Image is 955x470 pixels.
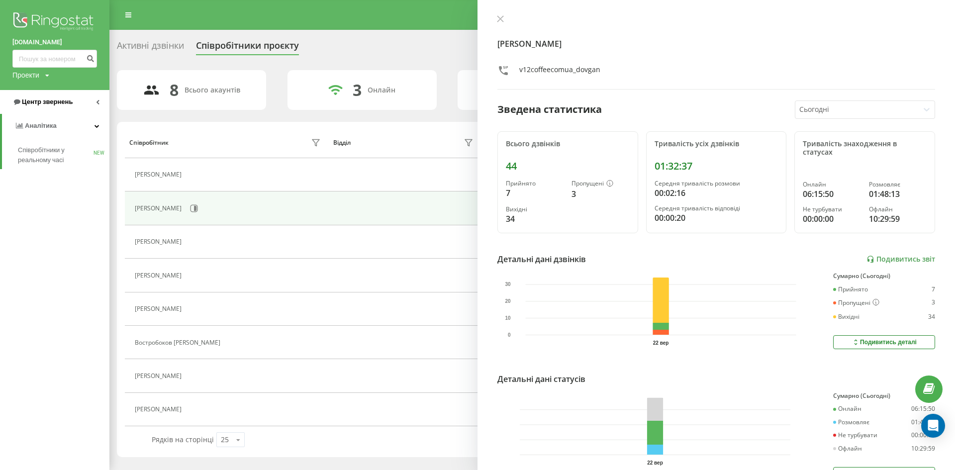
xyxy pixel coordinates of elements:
text: 22 вер [653,340,669,346]
span: Співробітники у реальному часі [18,145,94,165]
div: 10:29:59 [911,445,935,452]
div: Тривалість знаходження в статусах [803,140,927,157]
div: Пропущені [833,299,879,307]
div: Середня тривалість розмови [655,180,778,187]
div: Активні дзвінки [117,40,184,56]
div: [PERSON_NAME] [135,171,184,178]
div: Всього дзвінків [506,140,630,148]
div: Онлайн [803,181,860,188]
div: Open Intercom Messenger [921,414,945,438]
div: Тривалість усіх дзвінків [655,140,778,148]
div: 7 [932,286,935,293]
div: 34 [928,313,935,320]
div: 01:32:37 [655,160,778,172]
span: Центр звернень [22,98,73,105]
div: 3 [572,188,629,200]
div: Офлайн [869,206,927,213]
div: 3 [353,81,362,99]
text: 30 [505,282,511,287]
img: Ringostat logo [12,10,97,35]
a: Співробітники у реальному часіNEW [18,141,109,169]
div: Сумарно (Сьогодні) [833,392,935,399]
div: 06:15:50 [803,188,860,200]
div: Відділ [333,139,351,146]
a: Аналiтика [2,114,109,138]
div: Не турбувати [803,206,860,213]
div: 34 [506,213,564,225]
div: 06:15:50 [911,405,935,412]
div: Зведена статистика [497,102,602,117]
div: 10:29:59 [869,213,927,225]
div: 25 [221,435,229,445]
div: 00:00:00 [803,213,860,225]
input: Пошук за номером [12,50,97,68]
div: 00:00:20 [655,212,778,224]
div: Пропущені [572,180,629,188]
div: 8 [170,81,179,99]
div: 01:48:13 [911,419,935,426]
div: Проекти [12,70,39,80]
text: 22 вер [647,460,663,466]
div: Не турбувати [833,432,877,439]
div: 01:48:13 [869,188,927,200]
div: Прийнято [833,286,868,293]
div: Прийнято [506,180,564,187]
div: Офлайн [833,445,862,452]
span: Рядків на сторінці [152,435,214,444]
div: [PERSON_NAME] [135,406,184,413]
div: [PERSON_NAME] [135,205,184,212]
div: 44 [506,160,630,172]
text: 20 [505,298,511,304]
div: Вихідні [833,313,859,320]
text: 0 [508,332,511,338]
div: 7 [506,187,564,199]
div: [PERSON_NAME] [135,238,184,245]
div: Вихідні [506,206,564,213]
div: Востробоков [PERSON_NAME] [135,339,223,346]
div: Співробітники проєкту [196,40,299,56]
div: [PERSON_NAME] [135,305,184,312]
div: Подивитись деталі [852,338,917,346]
div: Онлайн [833,405,861,412]
div: 00:02:16 [655,187,778,199]
button: Подивитись деталі [833,335,935,349]
div: 00:00:00 [911,432,935,439]
a: Подивитись звіт [866,255,935,264]
h4: [PERSON_NAME] [497,38,935,50]
div: v12coffeecomua_dovgan [519,65,600,79]
div: Середня тривалість відповіді [655,205,778,212]
div: Сумарно (Сьогодні) [833,273,935,280]
div: Онлайн [368,86,395,94]
div: Всього акаунтів [185,86,240,94]
div: Співробітник [129,139,169,146]
div: Детальні дані статусів [497,373,585,385]
div: [PERSON_NAME] [135,373,184,379]
div: 3 [932,299,935,307]
a: [DOMAIN_NAME] [12,37,97,47]
div: Детальні дані дзвінків [497,253,586,265]
div: [PERSON_NAME] [135,272,184,279]
div: Розмовляє [869,181,927,188]
text: 10 [505,315,511,321]
span: Аналiтика [25,122,57,129]
div: Розмовляє [833,419,869,426]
